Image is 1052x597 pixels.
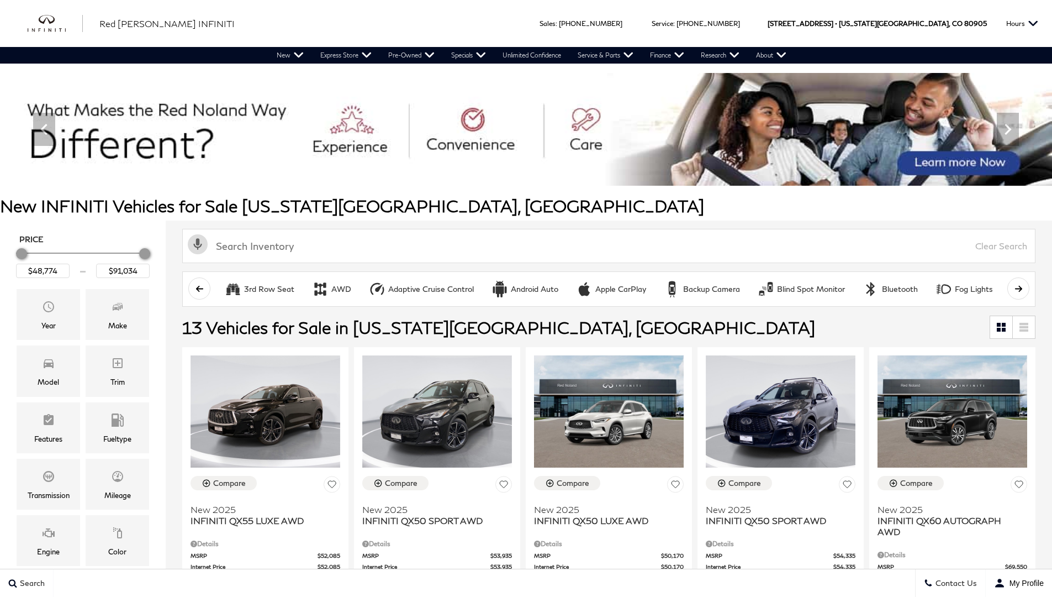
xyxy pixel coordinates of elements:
[683,284,740,294] div: Backup Camera
[706,563,855,571] a: Internet Price $54,335
[540,19,556,28] span: Sales
[306,277,357,301] button: AWDAWD
[191,563,340,571] a: Internet Price $52,085
[99,18,235,29] span: Red [PERSON_NAME] INFINITI
[42,354,55,376] span: Model
[99,17,235,30] a: Red [PERSON_NAME] INFINITI
[331,284,351,294] div: AWD
[534,539,684,549] div: Pricing Details - INFINITI QX50 LUXE AWD
[559,19,622,28] a: [PHONE_NUMBER]
[41,320,56,332] div: Year
[16,264,70,278] input: Minimum
[955,284,993,294] div: Fog Lights
[86,515,149,566] div: ColorColor
[673,19,675,28] span: :
[191,504,332,515] span: New 2025
[706,552,855,560] a: MSRP $54,335
[900,478,933,488] div: Compare
[706,497,855,526] a: New 2025INFINITI QX50 SPORT AWD
[758,281,774,297] div: Blind Spot Monitor
[86,345,149,396] div: TrimTrim
[28,489,70,501] div: Transmission
[706,563,833,571] span: Internet Price
[28,15,83,33] a: infiniti
[17,402,80,453] div: FeaturesFeatures
[362,476,429,490] button: Compare Vehicle
[706,355,855,468] img: 2025 INFINITI QX50 SPORT AWD
[17,289,80,340] div: YearYear
[667,476,684,496] button: Save Vehicle
[482,165,493,176] span: Go to slide 2
[362,497,512,526] a: New 2025INFINITI QX50 SPORT AWD
[16,248,27,259] div: Minimum Price
[312,281,329,297] div: AWD
[495,476,512,496] button: Save Vehicle
[575,165,586,176] span: Go to slide 8
[490,563,512,571] span: $53,935
[268,47,795,64] nav: Main Navigation
[324,476,340,496] button: Save Vehicle
[692,47,748,64] a: Research
[664,281,680,297] div: Backup Camera
[833,563,855,571] span: $54,335
[534,552,661,560] span: MSRP
[706,539,855,549] div: Pricing Details - INFINITI QX50 SPORT AWD
[42,297,55,320] span: Year
[42,467,55,489] span: Transmission
[1011,476,1027,496] button: Save Vehicle
[111,467,124,489] span: Mileage
[494,47,569,64] a: Unlimited Confidence
[498,165,509,176] span: Go to slide 3
[752,277,851,301] button: Blind Spot MonitorBlind Spot Monitor
[491,281,508,297] div: Android Auto
[111,523,124,546] span: Color
[833,552,855,560] span: $54,335
[28,15,83,33] img: INFINITI
[38,376,59,388] div: Model
[86,289,149,340] div: MakeMake
[658,277,746,301] button: Backup CameraBackup Camera
[569,47,642,64] a: Service & Parts
[191,552,318,560] span: MSRP
[933,579,977,588] span: Contact Us
[17,459,80,510] div: TransmissionTransmission
[706,476,772,490] button: Compare Vehicle
[652,19,673,28] span: Service
[595,284,646,294] div: Apple CarPlay
[857,277,924,301] button: BluetoothBluetooth
[111,354,124,376] span: Trim
[748,47,795,64] a: About
[103,433,131,445] div: Fueltype
[363,277,480,301] button: Adaptive Cruise ControlAdaptive Cruise Control
[1005,563,1027,571] span: $69,550
[139,248,150,259] div: Maximum Price
[513,165,524,176] span: Go to slide 4
[534,515,675,526] span: INFINITI QX50 LUXE AWD
[511,284,558,294] div: Android Auto
[312,47,380,64] a: Express Store
[37,546,60,558] div: Engine
[1007,277,1029,300] button: scroll right
[839,476,855,496] button: Save Vehicle
[576,281,593,297] div: Apple CarPlay
[362,504,504,515] span: New 2025
[86,402,149,453] div: FueltypeFueltype
[17,345,80,396] div: ModelModel
[467,165,478,176] span: Go to slide 1
[17,515,80,566] div: EngineEngine
[528,165,540,176] span: Go to slide 5
[188,277,210,300] button: scroll left
[42,523,55,546] span: Engine
[557,478,589,488] div: Compare
[110,376,125,388] div: Trim
[362,355,512,468] img: 2025 INFINITI QX50 SPORT AWD
[362,539,512,549] div: Pricing Details - INFINITI QX50 SPORT AWD
[385,478,417,488] div: Compare
[706,552,833,560] span: MSRP
[935,281,952,297] div: Fog Lights
[16,244,150,278] div: Price
[570,277,652,301] button: Apple CarPlayApple CarPlay
[929,277,999,301] button: Fog LightsFog Lights
[997,113,1019,146] div: Next
[388,284,474,294] div: Adaptive Cruise Control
